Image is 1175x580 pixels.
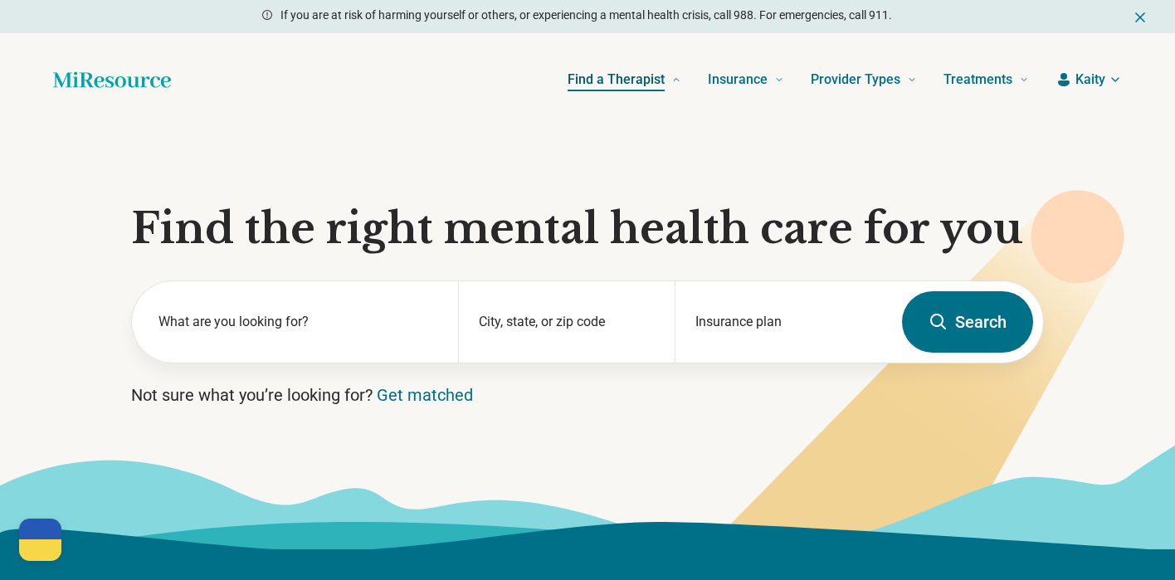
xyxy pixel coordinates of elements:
[943,46,1029,113] a: Treatments
[708,46,784,113] a: Insurance
[1132,7,1148,27] button: Dismiss
[53,63,171,96] a: Home page
[708,68,768,91] span: Insurance
[131,204,1044,254] h1: Find the right mental health care for you
[811,46,917,113] a: Provider Types
[811,68,900,91] span: Provider Types
[568,46,681,113] a: Find a Therapist
[280,7,892,24] p: If you are at risk of harming yourself or others, or experiencing a mental health crisis, call 98...
[943,68,1012,91] span: Treatments
[377,385,473,405] a: Get matched
[1056,70,1122,90] button: Kaity
[131,383,1044,407] p: Not sure what you’re looking for?
[902,291,1033,353] button: Search
[1075,70,1105,90] span: Kaity
[568,68,665,91] span: Find a Therapist
[158,312,438,332] label: What are you looking for?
